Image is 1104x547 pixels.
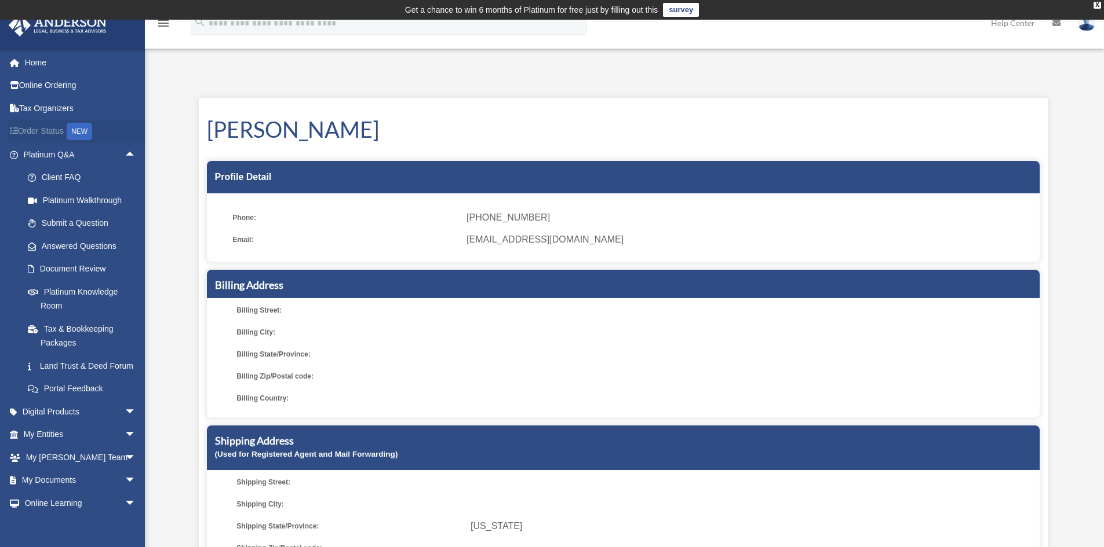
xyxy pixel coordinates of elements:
span: Billing Country: [236,390,462,406]
span: Billing State/Province: [236,346,462,362]
a: Order StatusNEW [8,120,154,144]
span: arrow_drop_down [125,423,148,447]
small: (Used for Registered Agent and Mail Forwarding) [215,450,398,458]
span: [PHONE_NUMBER] [467,210,1031,226]
a: Home [8,51,154,74]
a: menu [156,20,170,30]
a: Document Review [16,258,154,281]
a: Tax & Bookkeeping Packages [16,317,154,354]
a: Portal Feedback [16,377,154,401]
i: search [194,16,206,28]
div: Get a chance to win 6 months of Platinum for free just by filling out this [405,3,658,17]
div: close [1094,2,1101,9]
a: Platinum Knowledge Room [16,280,154,317]
div: Profile Detail [207,161,1040,193]
a: Online Ordering [8,74,154,97]
span: Email: [232,232,458,248]
h1: [PERSON_NAME] [207,114,1040,145]
img: User Pic [1078,14,1095,31]
a: Platinum Q&Aarrow_drop_up [8,143,154,166]
span: [EMAIL_ADDRESS][DOMAIN_NAME] [467,232,1031,248]
a: My [PERSON_NAME] Teamarrow_drop_down [8,446,154,469]
span: Billing Zip/Postal code: [236,368,462,384]
span: Phone: [232,210,458,226]
span: arrow_drop_up [125,143,148,167]
a: Tax Organizers [8,97,154,120]
img: Anderson Advisors Platinum Portal [5,14,110,36]
a: My Documentsarrow_drop_down [8,469,154,492]
a: Digital Productsarrow_drop_down [8,400,154,423]
span: arrow_drop_down [125,446,148,469]
div: NEW [67,123,92,140]
h5: Billing Address [215,278,1032,292]
span: Billing City: [236,324,462,340]
span: Shipping Street: [236,474,462,490]
a: My Entitiesarrow_drop_down [8,423,154,446]
a: Online Learningarrow_drop_down [8,491,154,515]
i: menu [156,16,170,30]
span: arrow_drop_down [125,400,148,424]
span: arrow_drop_down [125,469,148,493]
a: Platinum Walkthrough [16,189,154,212]
span: Billing Street: [236,302,462,318]
h5: Shipping Address [215,434,1032,448]
a: Client FAQ [16,166,154,189]
span: arrow_drop_down [125,491,148,515]
a: survey [663,3,699,17]
a: Answered Questions [16,234,154,258]
a: Submit a Question [16,212,154,235]
span: Shipping City: [236,496,462,512]
a: Land Trust & Deed Forum [16,354,154,377]
span: Shipping State/Province: [236,518,462,534]
span: [US_STATE] [471,518,1035,534]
